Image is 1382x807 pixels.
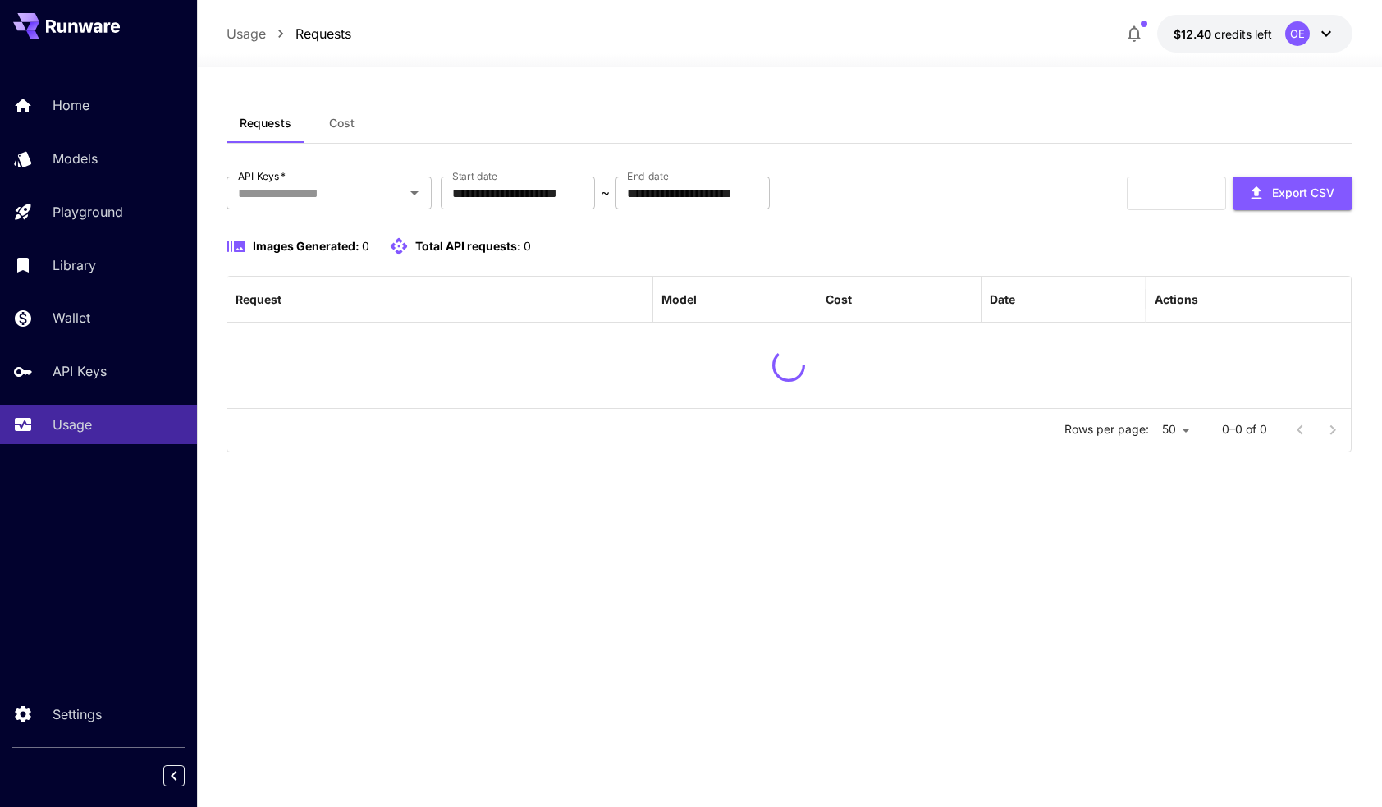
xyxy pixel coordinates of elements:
[227,24,266,44] a: Usage
[1155,418,1196,442] div: 50
[163,765,185,786] button: Collapse sidebar
[452,169,497,183] label: Start date
[1064,421,1149,438] p: Rows per page:
[661,292,697,306] div: Model
[295,24,351,44] a: Requests
[415,239,521,253] span: Total API requests:
[236,292,281,306] div: Request
[601,183,610,203] p: ~
[238,169,286,183] label: API Keys
[1157,15,1352,53] button: $12.4003OE
[329,116,355,131] span: Cost
[53,704,102,724] p: Settings
[524,239,531,253] span: 0
[362,239,369,253] span: 0
[53,415,92,434] p: Usage
[1285,21,1310,46] div: OE
[403,181,426,204] button: Open
[990,292,1015,306] div: Date
[176,761,197,791] div: Collapse sidebar
[53,149,98,168] p: Models
[53,95,89,115] p: Home
[1233,177,1352,210] button: Export CSV
[627,169,668,183] label: End date
[240,116,291,131] span: Requests
[53,361,107,381] p: API Keys
[53,255,96,275] p: Library
[53,308,90,328] p: Wallet
[1155,292,1198,306] div: Actions
[53,202,123,222] p: Playground
[253,239,359,253] span: Images Generated:
[1215,27,1272,41] span: credits left
[227,24,351,44] nav: breadcrumb
[826,292,852,306] div: Cost
[1222,421,1267,438] p: 0–0 of 0
[1174,25,1272,43] div: $12.4003
[1174,27,1215,41] span: $12.40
